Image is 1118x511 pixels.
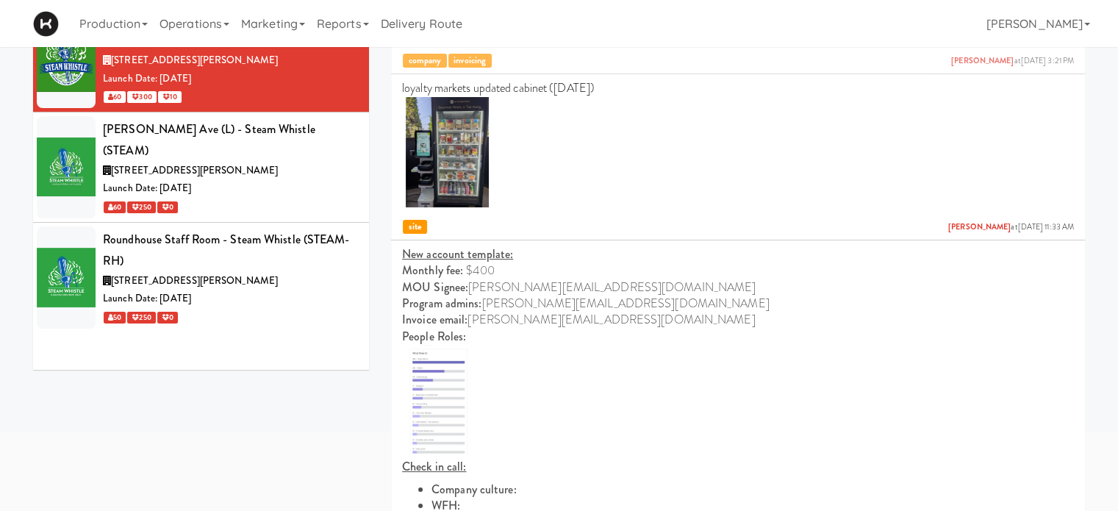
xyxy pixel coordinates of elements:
strong: Monthly fee: [402,262,466,279]
span: invoicing [448,54,492,68]
li: [PERSON_NAME] Ave (L) - Steam Whistle (STEAM)[STREET_ADDRESS][PERSON_NAME]Launch Date: [DATE] 60 ... [33,112,369,223]
strong: MOU Signee: [402,279,468,296]
span: 10 [158,91,182,103]
a: [PERSON_NAME] [948,221,1011,232]
span: at [DATE] 11:33 AM [948,222,1074,233]
span: 50 [104,312,126,324]
strong: Invoice email: [402,311,467,328]
div: Launch Date: [DATE] [103,70,358,88]
span: site [403,220,427,234]
span: 0 [157,312,178,324]
div: Launch Date: [DATE] [103,179,358,198]
strong: People Roles: [402,328,466,345]
span: 0 [157,201,178,213]
li: Roundhouse Staff Room - Steam Whistle (STEAM-RH)[STREET_ADDRESS][PERSON_NAME]Launch Date: [DATE] ... [33,223,369,332]
span: 60 [104,201,126,213]
span: 60 [104,91,126,103]
div: Launch Date: [DATE] [103,290,358,308]
span: 250 [127,201,155,213]
strong: Company culture: [431,481,517,498]
u: New account template: [402,246,513,262]
span: company [403,54,447,68]
span: 250 [127,312,155,324]
img: pwydvfjygjhdvaabzmnw.jpg [406,97,489,207]
p: $400 [402,262,1074,279]
span: [STREET_ADDRESS][PERSON_NAME] [111,163,278,177]
p: [PERSON_NAME][EMAIL_ADDRESS][DOMAIN_NAME] [402,279,1074,296]
li: [PERSON_NAME] Ave 2 (R) - Steam Whistle (STEAM2)[STREET_ADDRESS][PERSON_NAME]Launch Date: [DATE] ... [33,2,369,112]
span: at [DATE] 3:21 PM [951,56,1074,67]
img: wg8og2orcawj4cksd0cr.png [406,345,469,455]
p: loyalty markets updated cabinet ([DATE]) [402,80,1074,96]
div: [PERSON_NAME] Ave (L) - Steam Whistle (STEAM) [103,118,358,162]
span: 300 [127,91,156,103]
span: [STREET_ADDRESS][PERSON_NAME] [111,53,278,67]
p: [PERSON_NAME][EMAIL_ADDRESS][DOMAIN_NAME] [402,296,1074,312]
strong: Program admins: [402,295,482,312]
span: [STREET_ADDRESS][PERSON_NAME] [111,274,278,287]
a: [PERSON_NAME] [951,55,1014,66]
p: [PERSON_NAME][EMAIL_ADDRESS][DOMAIN_NAME] [402,312,1074,328]
u: Check in call: [402,458,466,475]
img: Micromart [33,11,59,37]
div: Roundhouse Staff Room - Steam Whistle (STEAM-RH) [103,229,358,272]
